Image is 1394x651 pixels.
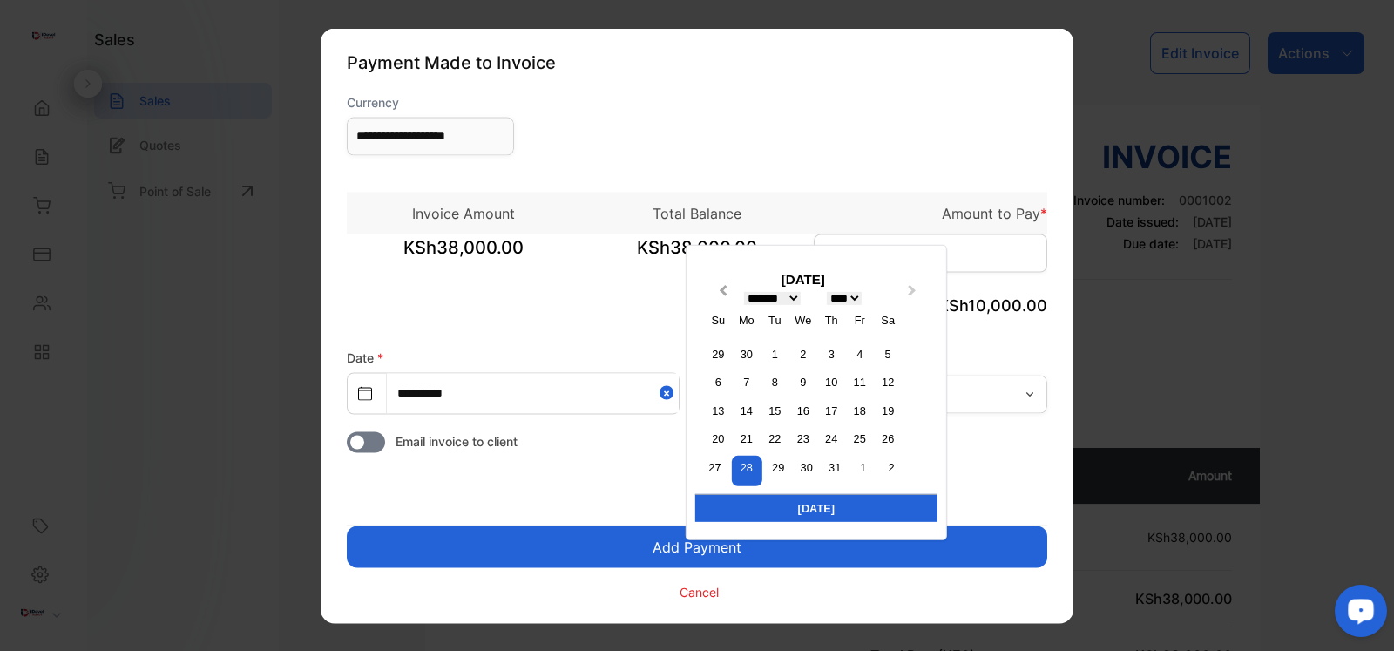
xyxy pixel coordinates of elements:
[580,293,814,316] p: Total Paid (KES)
[347,49,1047,75] p: Payment Made to Invoice
[703,456,727,479] div: Choose Sunday, July 27th, 2025
[580,202,814,223] p: Total Balance
[734,399,758,423] div: Choose Monday, July 14th, 2025
[193,103,294,114] div: Keywords by Traffic
[879,456,903,479] div: Choose Saturday, August 2nd, 2025
[763,309,787,332] div: Tu
[876,370,900,394] div: Choose Saturday, July 12th, 2025
[396,431,518,450] span: Email invoice to client
[791,342,815,366] div: Choose Wednesday, July 2nd, 2025
[767,456,790,479] div: Choose Tuesday, July 29th, 2025
[347,234,580,277] span: KSh38,000.00
[347,526,1047,567] button: Add Payment
[823,456,847,479] div: Choose Thursday, July 31st, 2025
[938,295,1047,314] span: KSh10,000.00
[707,342,730,366] div: Choose Sunday, June 29th, 2025
[848,370,871,394] div: Choose Friday, July 11th, 2025
[791,399,815,423] div: Choose Wednesday, July 16th, 2025
[763,370,787,394] div: Choose Tuesday, July 8th, 2025
[763,399,787,423] div: Choose Tuesday, July 15th, 2025
[876,342,900,366] div: Choose Saturday, July 5th, 2025
[848,399,871,423] div: Choose Friday, July 18th, 2025
[795,456,818,479] div: Choose Wednesday, July 30th, 2025
[734,370,758,394] div: Choose Monday, July 7th, 2025
[820,342,843,366] div: Choose Thursday, July 3rd, 2025
[347,349,383,364] label: Date
[49,28,85,42] div: v 4.0.25
[876,309,900,332] div: Sa
[848,309,871,332] div: Fr
[820,427,843,451] div: Choose Thursday, July 24th, 2025
[791,309,815,332] div: We
[700,340,905,488] div: month 2025-07
[851,456,875,479] div: Choose Friday, August 1st, 2025
[66,103,156,114] div: Domain Overview
[707,309,730,332] div: Su
[347,92,514,111] label: Currency
[347,202,580,223] p: Invoice Amount
[848,427,871,451] div: Choose Friday, July 25th, 2025
[1321,578,1394,651] iframe: LiveChat chat widget
[28,45,42,59] img: website_grey.svg
[731,456,761,486] div: Choose Monday, July 28th, 2025
[580,234,814,277] span: KSh38,000.00
[695,494,937,522] div: [DATE]
[47,101,61,115] img: tab_domain_overview_orange.svg
[900,281,928,309] button: Next Month
[680,583,719,601] p: Cancel
[734,427,758,451] div: Choose Monday, July 21st, 2025
[876,399,900,423] div: Choose Saturday, July 19th, 2025
[707,399,730,423] div: Choose Sunday, July 13th, 2025
[763,342,787,366] div: Choose Tuesday, July 1st, 2025
[707,427,730,451] div: Choose Sunday, July 20th, 2025
[763,427,787,451] div: Choose Tuesday, July 22nd, 2025
[734,309,758,332] div: Mo
[876,427,900,451] div: Choose Saturday, July 26th, 2025
[660,373,679,412] button: Close
[734,342,758,366] div: Choose Monday, June 30th, 2025
[820,370,843,394] div: Choose Thursday, July 10th, 2025
[848,342,871,366] div: Choose Friday, July 4th, 2025
[814,202,1047,223] p: Amount to Pay
[173,101,187,115] img: tab_keywords_by_traffic_grey.svg
[695,269,911,289] div: [DATE]
[707,370,730,394] div: Choose Sunday, July 6th, 2025
[791,370,815,394] div: Choose Wednesday, July 9th, 2025
[45,45,192,59] div: Domain: [DOMAIN_NAME]
[820,399,843,423] div: Choose Thursday, July 17th, 2025
[707,281,735,309] button: Previous Month
[791,427,815,451] div: Choose Wednesday, July 23rd, 2025
[820,309,843,332] div: Th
